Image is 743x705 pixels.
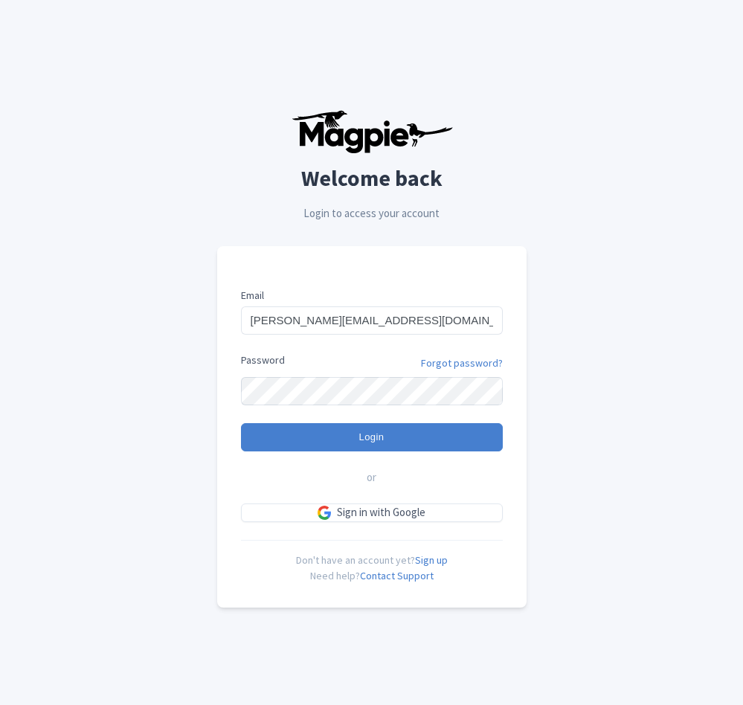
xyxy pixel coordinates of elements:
label: Email [241,288,503,303]
input: Login [241,423,503,451]
a: Forgot password? [421,355,503,371]
div: Don't have an account yet? Need help? [241,540,503,584]
span: or [367,469,376,486]
img: google.svg [318,506,331,519]
input: you@example.com [241,306,503,335]
p: Login to access your account [217,205,527,222]
a: Sign in with Google [241,503,503,522]
img: logo-ab69f6fb50320c5b225c76a69d11143b.png [288,109,455,154]
a: Contact Support [360,569,434,582]
h2: Welcome back [217,166,527,190]
a: Sign up [415,553,448,567]
label: Password [241,352,285,368]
